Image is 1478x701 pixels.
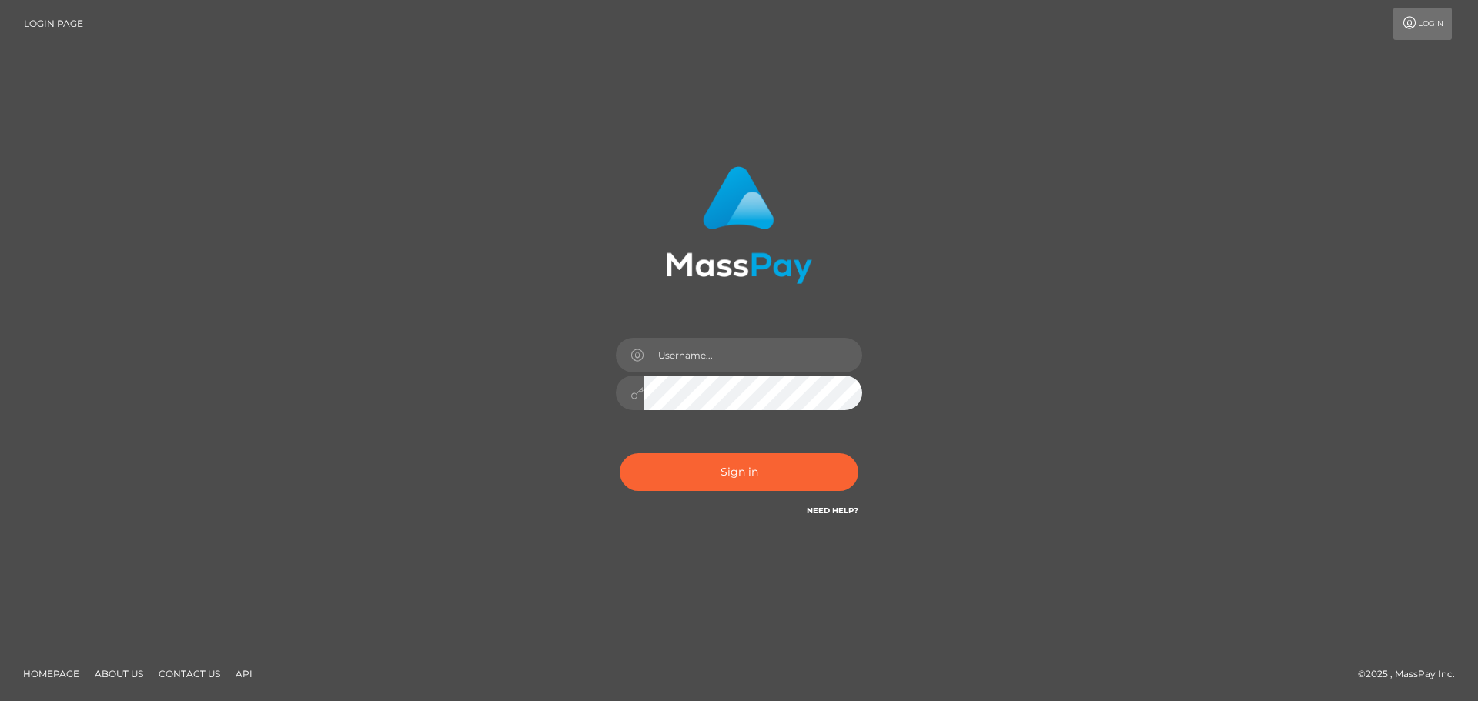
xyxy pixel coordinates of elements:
a: Homepage [17,662,85,686]
a: Login Page [24,8,83,40]
a: Need Help? [807,506,858,516]
a: Contact Us [152,662,226,686]
a: About Us [89,662,149,686]
button: Sign in [620,453,858,491]
div: © 2025 , MassPay Inc. [1358,666,1466,683]
img: MassPay Login [666,166,812,284]
input: Username... [644,338,862,372]
a: API [229,662,259,686]
a: Login [1393,8,1452,40]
